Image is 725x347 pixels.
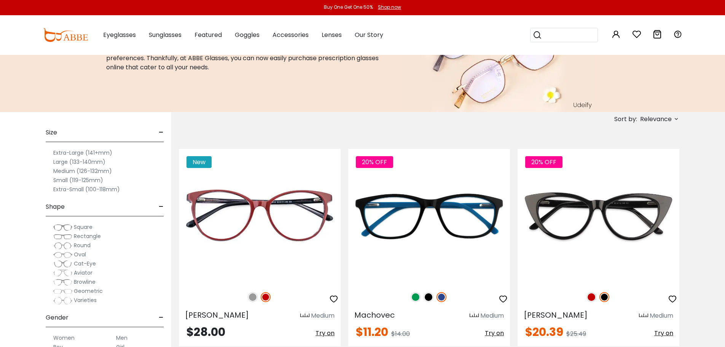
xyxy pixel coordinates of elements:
span: Varieties [74,296,97,304]
span: Geometric [74,287,103,295]
span: Gender [46,309,69,327]
img: Browline.png [53,278,72,286]
button: Try on [485,326,504,340]
img: abbeglasses.com [43,28,88,42]
span: $14.00 [391,329,410,338]
div: Shop now [378,4,401,11]
img: Rectangle.png [53,233,72,240]
img: Aviator.png [53,269,72,277]
span: Cat-Eye [74,260,96,267]
a: Shop now [374,4,401,10]
span: Sort by: [614,115,637,123]
img: size ruler [639,313,648,319]
span: Lenses [322,30,342,39]
img: Varieties.png [53,297,72,305]
label: Small (119-125mm) [53,176,103,185]
span: Accessories [272,30,309,39]
span: Eyeglasses [103,30,136,39]
span: New [186,156,212,168]
span: Our Story [355,30,383,39]
span: Oval [74,251,86,258]
img: Red Tricia - Acetate ,Universal Bridge Fit [179,149,341,284]
img: Green [411,292,421,302]
span: 20% OFF [525,156,562,168]
span: $20.39 [525,324,563,340]
img: Red [586,292,596,302]
span: $28.00 [186,324,225,340]
span: Square [74,223,92,231]
span: Machovec [354,310,395,320]
span: Size [46,123,57,142]
img: Round.png [53,242,72,249]
img: size ruler [470,313,479,319]
div: Medium [650,311,673,320]
img: Gray [248,292,258,302]
span: $25.49 [566,329,586,338]
img: Black Nora - Acetate ,Universal Bridge Fit [518,149,679,284]
img: Blue [437,292,446,302]
span: Try on [485,329,504,337]
span: [PERSON_NAME] [185,310,249,320]
label: Women [53,333,75,342]
label: Medium (126-132mm) [53,166,112,176]
span: Try on [654,329,673,337]
span: Try on [315,329,335,337]
span: Sunglasses [149,30,182,39]
img: size ruler [300,313,309,319]
span: 20% OFF [356,156,393,168]
span: [PERSON_NAME] [524,310,588,320]
span: Browline [74,278,96,286]
span: - [159,309,164,327]
img: Red [261,292,271,302]
label: Extra-Large (141+mm) [53,148,112,157]
label: Large (133-140mm) [53,157,105,166]
span: - [159,123,164,142]
span: Rectangle [74,232,101,240]
div: Medium [311,311,335,320]
span: Aviator [74,269,92,277]
span: Round [74,241,91,249]
div: Buy One Get One 50% [324,4,373,11]
button: Try on [654,326,673,340]
img: Square.png [53,224,72,231]
span: Goggles [235,30,260,39]
div: Medium [480,311,504,320]
img: Geometric.png [53,288,72,295]
img: Black [424,292,433,302]
img: Cat-Eye.png [53,260,72,268]
img: Oval.png [53,251,72,259]
span: Shape [46,198,65,216]
span: Featured [194,30,222,39]
button: Try on [315,326,335,340]
label: Extra-Small (100-118mm) [53,185,120,194]
label: Men [116,333,127,342]
span: Relevance [640,112,672,126]
span: $11.20 [356,324,388,340]
span: - [159,198,164,216]
img: Blue Machovec - Acetate ,Universal Bridge Fit [348,149,510,284]
img: Black [599,292,609,302]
